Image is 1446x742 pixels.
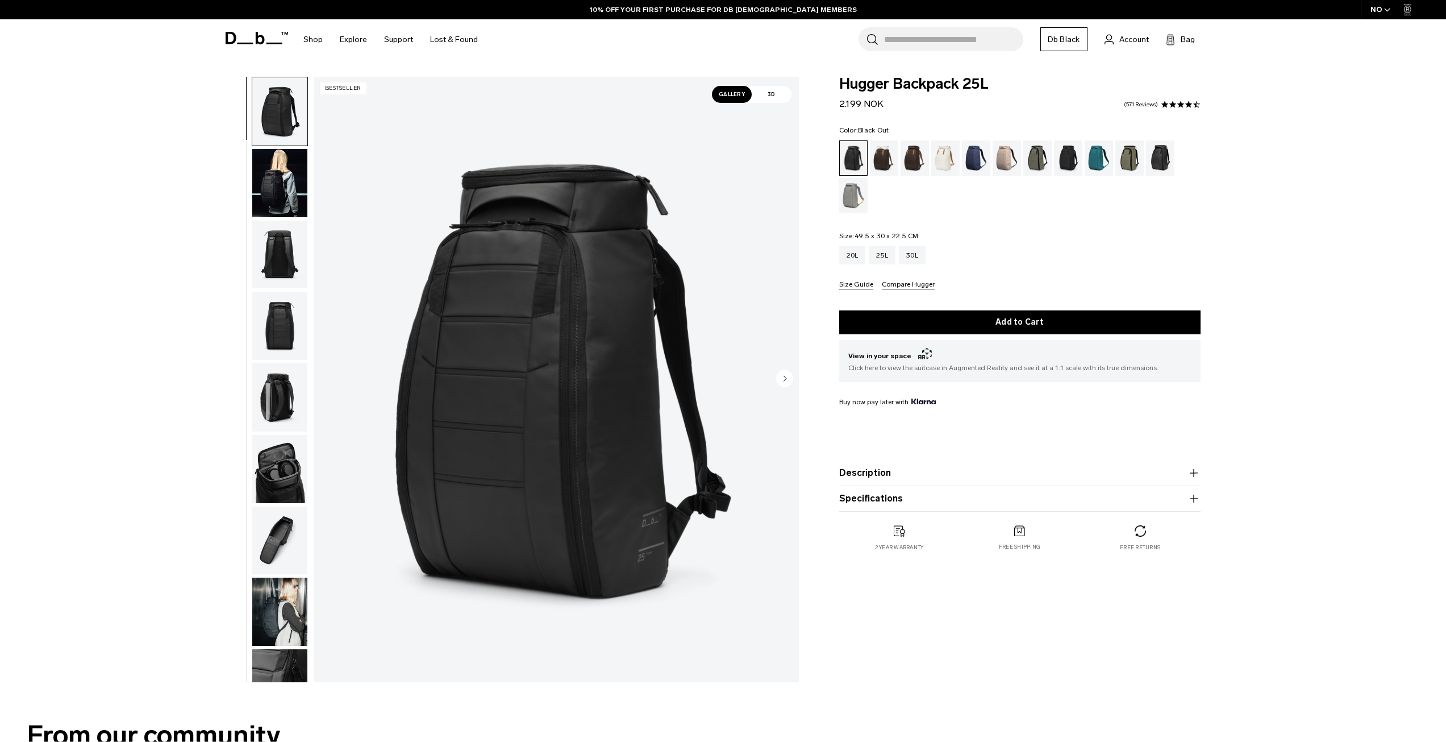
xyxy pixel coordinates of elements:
[839,127,889,134] legend: Color:
[999,543,1040,551] p: Free shipping
[252,435,307,503] img: Hugger Backpack 25L Black Out
[855,232,919,240] span: 49.5 x 30 x 22.5 CM
[320,82,366,94] p: Bestseller
[252,363,308,432] button: Hugger Backpack 25L Black Out
[295,19,486,60] nav: Main Navigation
[384,19,413,60] a: Support
[839,77,1201,92] span: Hugger Backpack 25L
[252,77,307,146] img: Hugger Backpack 25L Black Out
[252,363,307,432] img: Hugger Backpack 25L Black Out
[993,140,1021,176] a: Fogbow Beige
[1054,140,1082,176] a: Charcoal Grey
[839,340,1201,382] button: View in your space Click here to view the suitcase in Augmented Reality and see it at a 1:1 scale...
[1166,32,1195,46] button: Bag
[252,292,307,360] img: Hugger Backpack 25L Black Out
[776,370,793,389] button: Next slide
[252,577,308,646] button: Hugger Backpack 25L Black Out
[590,5,857,15] a: 10% OFF YOUR FIRST PURCHASE FOR DB [DEMOGRAPHIC_DATA] MEMBERS
[252,148,308,218] button: Hugger Backpack 25L Black Out
[1085,140,1113,176] a: Midnight Teal
[1181,34,1195,45] span: Bag
[1023,140,1052,176] a: Forest Green
[1120,544,1160,552] p: Free returns
[1119,34,1149,45] span: Account
[252,578,307,646] img: Hugger Backpack 25L Black Out
[252,649,307,718] img: Hugger Backpack 25L Black Out
[848,363,1191,373] span: Click here to view the suitcase in Augmented Reality and see it at a 1:1 scale with its true dime...
[1115,140,1144,176] a: Mash Green
[314,77,799,682] li: 1 / 11
[839,178,868,213] a: Sand Grey
[962,140,990,176] a: Blue Hour
[839,281,873,289] button: Size Guide
[303,19,323,60] a: Shop
[252,221,307,289] img: Hugger Backpack 25L Black Out
[752,86,791,103] span: 3D
[252,506,308,575] button: Hugger Backpack 25L Black Out
[870,140,898,176] a: Cappuccino
[839,233,919,239] legend: Size:
[839,246,866,264] a: 20L
[252,149,307,217] img: Hugger Backpack 25L Black Out
[1146,140,1174,176] a: Reflective Black
[839,466,1201,480] button: Description
[858,126,889,134] span: Black Out
[252,434,308,504] button: Hugger Backpack 25L Black Out
[252,220,308,289] button: Hugger Backpack 25L Black Out
[875,544,924,552] p: 2 year warranty
[430,19,478,60] a: Lost & Found
[911,399,936,404] img: {"height" => 20, "alt" => "Klarna"}
[869,246,895,264] a: 25L
[839,140,868,176] a: Black Out
[901,140,929,176] a: Espresso
[839,492,1201,505] button: Specifications
[899,246,926,264] a: 30L
[252,507,307,575] img: Hugger Backpack 25L Black Out
[1124,102,1158,107] a: 571 reviews
[252,291,308,360] button: Hugger Backpack 25L Black Out
[252,649,308,718] button: Hugger Backpack 25L Black Out
[839,310,1201,334] button: Add to Cart
[839,98,884,109] span: 2.199 NOK
[931,140,960,176] a: Oatmilk
[882,281,935,289] button: Compare Hugger
[252,77,308,146] button: Hugger Backpack 25L Black Out
[314,77,799,682] img: Hugger Backpack 25L Black Out
[1040,27,1087,51] a: Db Black
[712,86,752,103] span: Gallery
[848,349,1191,363] span: View in your space
[340,19,367,60] a: Explore
[839,397,936,407] span: Buy now pay later with
[1105,32,1149,46] a: Account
